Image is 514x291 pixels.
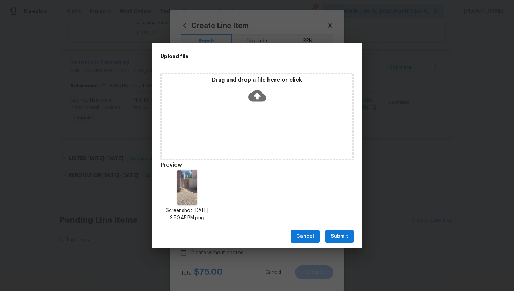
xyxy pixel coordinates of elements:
[160,207,214,222] p: Screenshot [DATE] 3.50.45 PM.png
[331,232,348,241] span: Submit
[160,52,322,60] h2: Upload file
[296,232,314,241] span: Cancel
[325,230,354,243] button: Submit
[291,230,320,243] button: Cancel
[162,77,352,84] p: Drag and drop a file here or click
[177,170,197,205] img: HyDOl3NV+J6MAAAAAElFTkSuQmCC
